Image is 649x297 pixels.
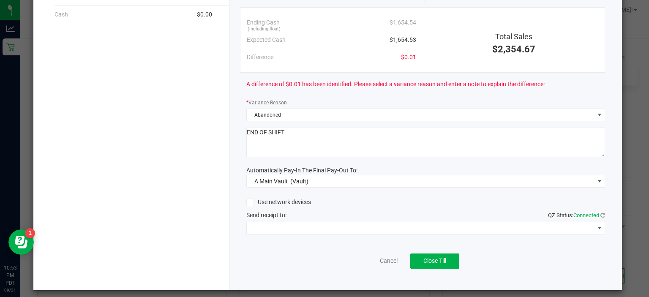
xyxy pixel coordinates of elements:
iframe: Resource center unread badge [25,228,35,238]
span: (Vault) [290,178,308,185]
a: Cancel [380,256,398,265]
span: A difference of $0.01 has been identified. Please select a variance reason and enter a note to ex... [246,80,545,89]
label: Variance Reason [246,99,287,106]
span: $2,354.67 [492,44,535,54]
span: Difference [247,53,273,62]
span: $1,654.54 [390,18,416,27]
span: Ending Cash [247,18,280,27]
span: QZ Status: [548,212,605,218]
iframe: Resource center [8,229,34,255]
span: (including float) [248,26,281,33]
button: Close Till [410,253,459,269]
span: Abandoned [247,109,594,121]
span: $1,654.53 [390,35,416,44]
span: Close Till [423,257,446,264]
span: $0.01 [401,53,416,62]
span: $0.00 [197,10,212,19]
label: Use network devices [246,198,311,207]
span: Cash [55,10,68,19]
span: Connected [573,212,599,218]
span: A Main Vault [254,178,288,185]
span: Expected Cash [247,35,286,44]
span: Automatically Pay-In The Final Pay-Out To: [246,167,357,174]
span: Total Sales [495,32,532,41]
span: Send receipt to: [246,212,286,218]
